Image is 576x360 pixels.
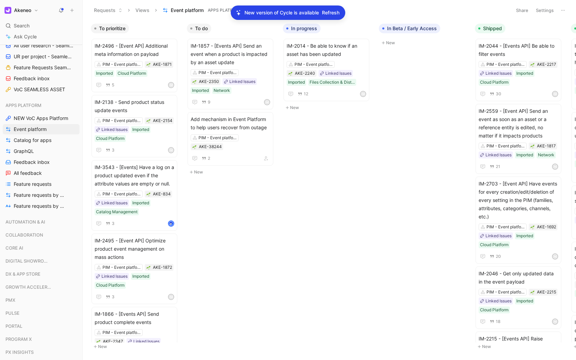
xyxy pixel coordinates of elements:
span: Feature requests by feature [14,203,64,209]
a: Ask Cycle [3,32,80,42]
a: All user research - Seamless Asset ([PERSON_NAME]) [3,40,80,51]
div: Search [3,21,80,31]
a: GraphQL [3,146,80,156]
span: Event platform [14,126,47,133]
a: VoC SEAMLESS ASSET [3,84,80,95]
span: NEW VoC Apps Platform [14,115,68,122]
img: Akeneo [4,7,11,14]
div: CORE AI [3,243,80,253]
a: Feature Requests Seamless Assets [3,62,80,73]
span: APPS PLATFORM [5,102,41,109]
div: GROWTH ACCELERATION [3,282,80,294]
span: Feedback inbox [14,159,50,166]
div: PORTAL [3,321,80,333]
div: CORE AI [3,243,80,255]
span: COLLABORATION [5,231,43,238]
a: Feedback inbox [3,73,80,84]
span: Feature requests [14,181,51,188]
span: APPS PLATFORM [208,7,242,14]
span: PULSE [5,310,20,316]
a: Feature requests by status [3,190,80,200]
button: Refresh [322,8,340,17]
button: Views [132,5,153,15]
span: PROGRAM X [5,336,32,343]
span: PX INSIGHTS [5,349,34,356]
a: Feedback inbox [3,157,80,167]
span: PMX [5,297,15,303]
div: PMX [3,295,80,307]
div: PROGRAM X [3,334,80,344]
span: CORE AI [5,244,23,251]
div: PULSE [3,308,80,320]
button: Event platformAPPS PLATFORM [159,5,252,15]
span: Refresh [322,9,339,17]
span: DX & APP STORE [5,271,40,277]
div: DIGITAL SHOWROOM [3,256,80,266]
button: AkeneoAkeneo [3,5,40,15]
a: Catalog for apps [3,135,80,145]
a: Feature requests by feature [3,201,80,211]
span: Event platform [171,7,204,14]
button: Settings [533,5,557,15]
h1: Akeneo [14,7,31,13]
a: Feature requests [3,179,80,189]
div: PROGRAM X [3,334,80,346]
div: PULSE [3,308,80,318]
button: Requests [91,5,125,15]
div: COLLABORATION [3,230,80,240]
span: GROWTH ACCELERATION [5,284,53,290]
div: DX & APP STORE [3,269,80,279]
div: DX & APP STORE [3,269,80,281]
span: All user research - Seamless Asset ([PERSON_NAME]) [14,42,73,49]
div: DIGITAL SHOWROOM [3,256,80,268]
a: All feedback [3,168,80,178]
div: AUTOMATION & AI [3,217,80,229]
div: GROWTH ACCELERATION [3,282,80,292]
span: AUTOMATION & AI [5,218,45,225]
span: Catalog for apps [14,137,51,144]
span: Search [14,22,29,30]
div: PORTAL [3,321,80,331]
span: Feature Requests Seamless Assets [14,64,72,71]
div: PMX [3,295,80,305]
span: UR per project - Seamless assets ([PERSON_NAME]) [14,53,73,60]
span: Feedback inbox [14,75,50,82]
div: SEAMLESS ASSETAll user research - Seamless Asset ([PERSON_NAME])UR per project - Seamless assets ... [3,27,80,95]
span: Ask Cycle [14,33,37,41]
a: NEW VoC Apps Platform [3,113,80,123]
a: Event platform [3,124,80,134]
div: APPS PLATFORMNEW VoC Apps PlatformEvent platformCatalog for appsGraphQLFeedback inboxAll feedback... [3,100,80,211]
span: GraphQL [14,148,34,155]
a: UR per project - Seamless assets ([PERSON_NAME]) [3,51,80,62]
span: VoC SEAMLESS ASSET [14,86,65,93]
div: AUTOMATION & AI [3,217,80,227]
p: New version of Cycle is available [244,9,319,17]
span: DIGITAL SHOWROOM [5,257,51,264]
span: PORTAL [5,323,22,329]
div: APPS PLATFORM [3,100,80,110]
span: Feature requests by status [14,192,64,199]
div: COLLABORATION [3,230,80,242]
span: All feedback [14,170,42,177]
div: PX INSIGHTS [3,347,80,357]
div: PX INSIGHTS [3,347,80,359]
button: Share [513,5,531,15]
